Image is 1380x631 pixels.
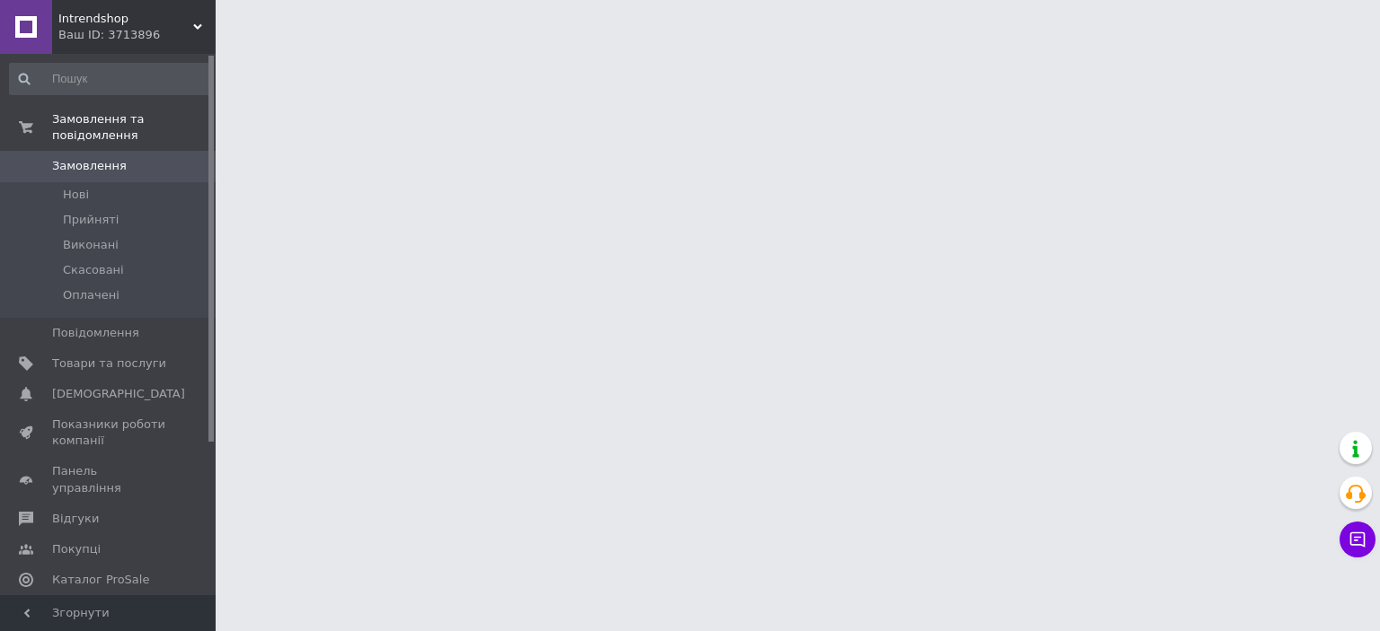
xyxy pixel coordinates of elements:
span: [DEMOGRAPHIC_DATA] [52,386,185,402]
span: Виконані [63,237,119,253]
span: Скасовані [63,262,124,278]
span: Оплачені [63,287,119,303]
span: Відгуки [52,511,99,527]
span: Товари та послуги [52,355,166,372]
span: Intrendshop [58,11,193,27]
span: Покупці [52,541,101,557]
input: Пошук [9,63,212,95]
span: Прийняті [63,212,119,228]
span: Замовлення [52,158,127,174]
button: Чат з покупцем [1340,521,1376,557]
span: Повідомлення [52,325,139,341]
div: Ваш ID: 3713896 [58,27,216,43]
span: Панель управління [52,463,166,495]
span: Нові [63,187,89,203]
span: Каталог ProSale [52,572,149,588]
span: Замовлення та повідомлення [52,111,216,144]
span: Показники роботи компанії [52,416,166,449]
